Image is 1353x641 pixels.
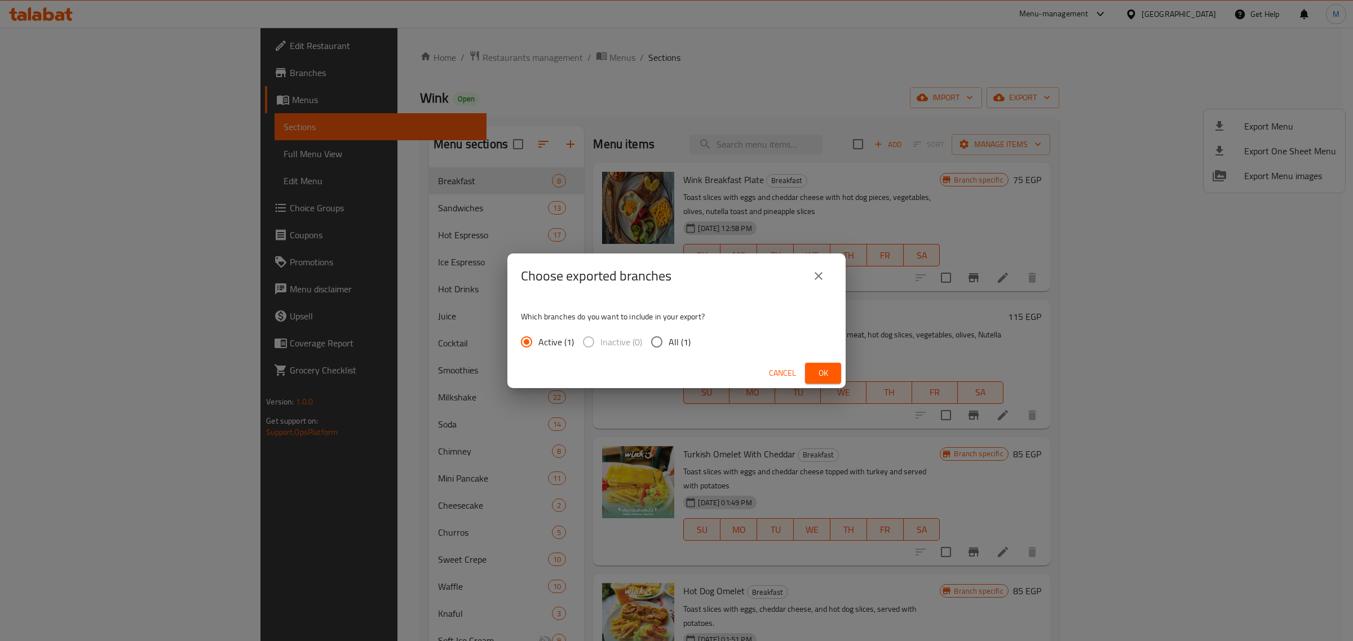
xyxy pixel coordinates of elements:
[538,335,574,349] span: Active (1)
[764,363,801,384] button: Cancel
[814,366,832,380] span: Ok
[805,262,832,290] button: close
[521,267,671,285] h2: Choose exported branches
[805,363,841,384] button: Ok
[521,311,832,322] p: Which branches do you want to include in your export?
[769,366,796,380] span: Cancel
[600,335,642,349] span: Inactive (0)
[669,335,691,349] span: All (1)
